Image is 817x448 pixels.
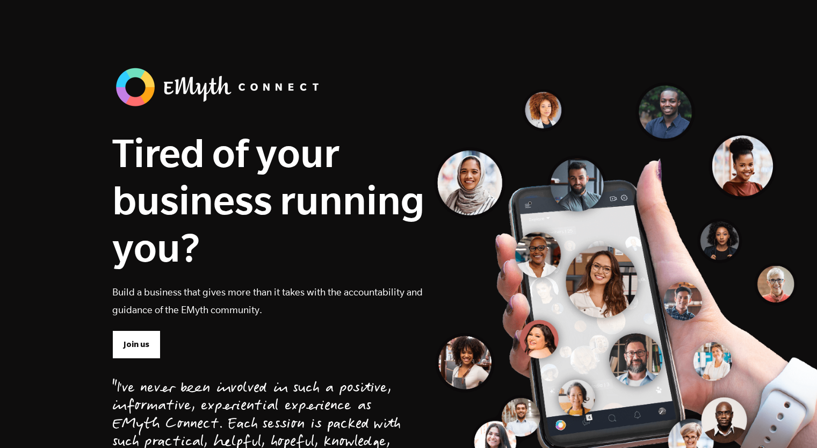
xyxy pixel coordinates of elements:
a: Join us [112,330,161,358]
h1: Tired of your business running you? [112,129,425,271]
p: Build a business that gives more than it takes with the accountability and guidance of the EMyth ... [112,283,425,319]
span: Join us [124,338,149,350]
iframe: Chat Widget [763,396,817,448]
img: banner_logo [112,64,327,110]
